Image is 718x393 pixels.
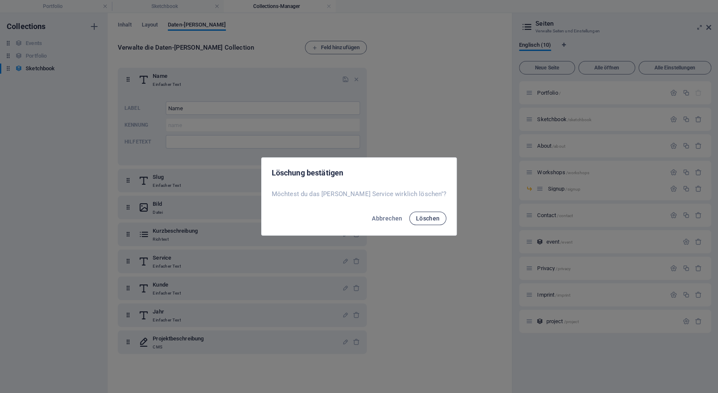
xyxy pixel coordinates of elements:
[272,190,447,198] p: Möchtest du das [PERSON_NAME] Service wirklich löschen"?
[409,212,447,225] button: Löschen
[416,215,440,222] span: Löschen
[272,168,447,178] h2: Löschung bestätigen
[368,212,406,225] button: Abbrechen
[372,215,403,222] span: Abbrechen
